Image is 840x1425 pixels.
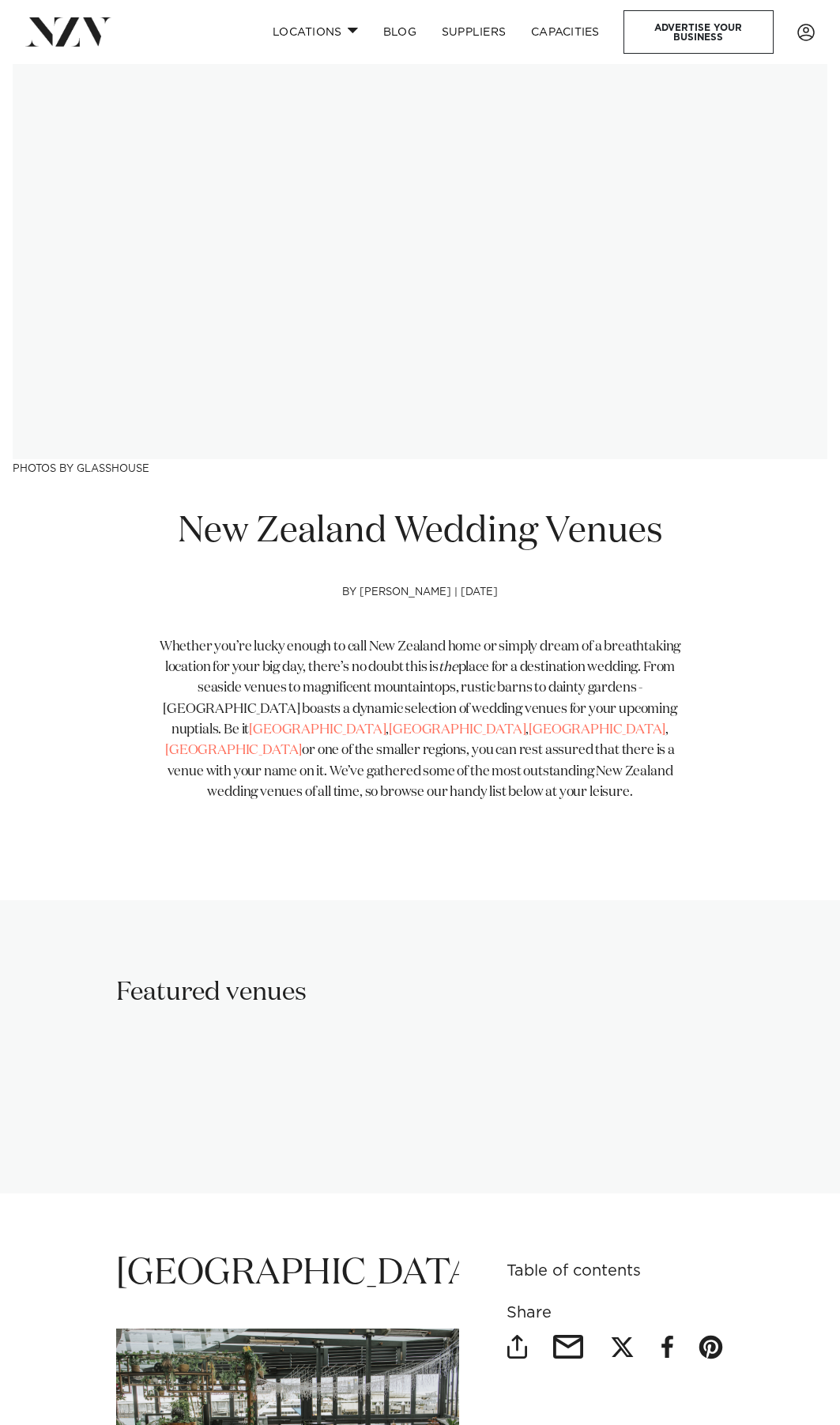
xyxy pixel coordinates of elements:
[260,15,371,49] a: Locations
[163,661,676,799] span: place for a destination wedding. From seaside venues to magnificent mountaintops, rustic barns to...
[13,459,827,476] h3: Photos by Glasshouse
[165,744,302,757] a: [GEOGRAPHIC_DATA]
[116,1250,459,1297] h1: [GEOGRAPHIC_DATA]
[150,508,691,555] h1: New Zealand Wedding Venues
[371,15,429,49] a: BLOG
[623,10,774,54] a: Advertise your business
[518,15,612,49] a: Capacities
[507,1305,724,1321] h6: Share
[116,976,307,1010] h2: Featured venues
[439,661,458,674] span: the
[389,723,525,737] a: [GEOGRAPHIC_DATA]
[429,15,518,49] a: SUPPLIERS
[150,586,691,637] h4: by [PERSON_NAME] | [DATE]
[25,17,111,46] img: nzv-logo.png
[249,723,386,737] a: [GEOGRAPHIC_DATA]
[507,1263,724,1280] h6: Table of contents
[529,723,665,737] a: [GEOGRAPHIC_DATA]
[160,640,680,674] span: Whether you’re lucky enough to call New Zealand home or simply dream of a breathtaking location f...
